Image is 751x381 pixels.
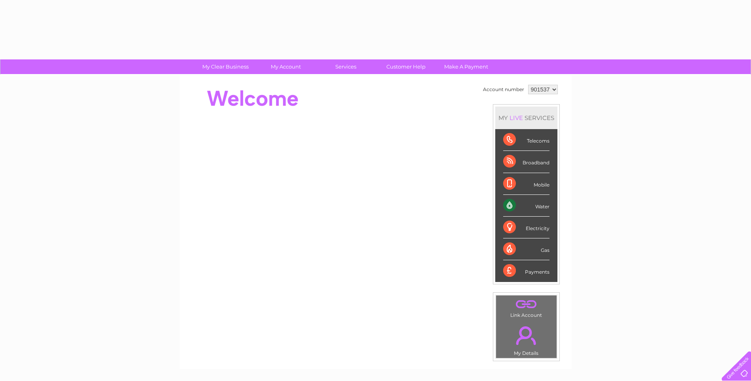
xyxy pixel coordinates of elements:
a: Customer Help [373,59,439,74]
td: My Details [496,320,557,358]
div: Electricity [503,217,549,238]
div: Water [503,195,549,217]
div: Mobile [503,173,549,195]
a: Make A Payment [433,59,499,74]
td: Link Account [496,295,557,320]
a: My Clear Business [193,59,258,74]
div: Broadband [503,151,549,173]
div: Telecoms [503,129,549,151]
td: Account number [481,83,526,96]
div: Gas [503,238,549,260]
a: My Account [253,59,318,74]
a: . [498,297,555,311]
div: MY SERVICES [495,107,557,129]
a: . [498,322,555,349]
div: LIVE [508,114,525,122]
a: Services [313,59,378,74]
div: Payments [503,260,549,282]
